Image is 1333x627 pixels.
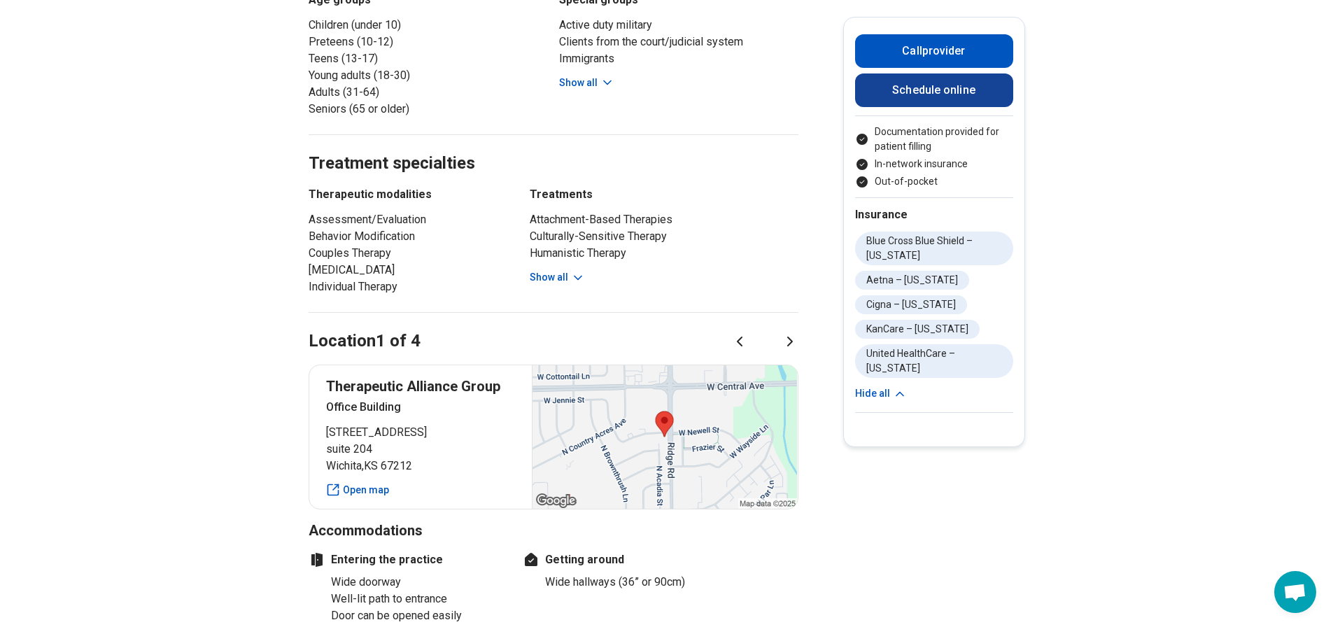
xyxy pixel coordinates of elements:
[530,245,798,262] li: Humanistic Therapy
[326,441,516,458] span: suite 204
[855,157,1013,171] li: In-network insurance
[855,232,1013,265] li: Blue Cross Blue Shield – [US_STATE]
[309,50,548,67] li: Teens (13-17)
[855,206,1013,223] h2: Insurance
[523,551,719,568] h4: Getting around
[559,17,798,34] li: Active duty military
[855,386,907,401] button: Hide all
[326,458,516,474] span: Wichita , KS 67212
[326,424,516,441] span: [STREET_ADDRESS]
[309,551,505,568] h4: Entering the practice
[331,607,505,624] li: Door can be opened easily
[309,84,548,101] li: Adults (31-64)
[545,574,719,591] li: Wide hallways (36” or 90cm)
[1274,571,1316,613] div: Open chat
[331,574,505,591] li: Wide doorway
[530,228,798,245] li: Culturally-Sensitive Therapy
[309,330,421,353] h2: Location 1 of 4
[309,118,798,176] h2: Treatment specialties
[855,34,1013,68] button: Callprovider
[855,271,969,290] li: Aetna – [US_STATE]
[855,174,1013,189] li: Out-of-pocket
[559,76,614,90] button: Show all
[559,34,798,50] li: Clients from the court/judicial system
[309,245,505,262] li: Couples Therapy
[855,295,967,314] li: Cigna – [US_STATE]
[309,67,548,84] li: Young adults (18-30)
[559,50,798,67] li: Immigrants
[309,186,505,203] h3: Therapeutic modalities
[309,228,505,245] li: Behavior Modification
[855,344,1013,378] li: United HealthCare – [US_STATE]
[530,211,798,228] li: Attachment-Based Therapies
[309,521,798,540] h3: Accommodations
[326,376,516,396] p: Therapeutic Alliance Group
[309,279,505,295] li: Individual Therapy
[326,483,516,498] a: Open map
[530,186,798,203] h3: Treatments
[309,101,548,118] li: Seniors (65 or older)
[309,34,548,50] li: Preteens (10-12)
[530,270,585,285] button: Show all
[309,262,505,279] li: [MEDICAL_DATA]
[331,591,505,607] li: Well-lit path to entrance
[326,399,516,416] p: Office Building
[855,73,1013,107] a: Schedule online
[855,125,1013,189] ul: Payment options
[855,320,980,339] li: KanCare – [US_STATE]
[309,211,505,228] li: Assessment/Evaluation
[855,125,1013,154] li: Documentation provided for patient filling
[309,17,548,34] li: Children (under 10)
